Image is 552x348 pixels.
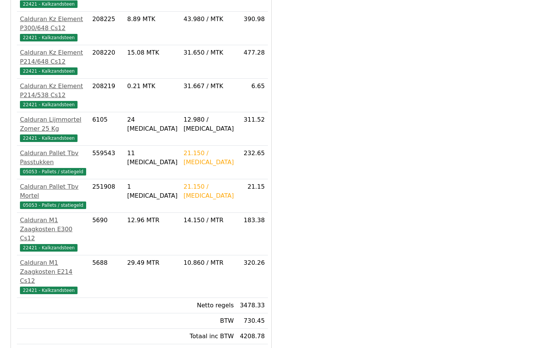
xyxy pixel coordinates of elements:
div: 12.96 MTR [127,216,178,225]
div: Calduran Pallet Tbv Mortel [20,182,86,200]
div: 24 [MEDICAL_DATA] [127,115,178,133]
div: 1 [MEDICAL_DATA] [127,182,178,200]
a: Calduran Pallet Tbv Passtukken05053 - Pallets / statiegeld [20,149,86,176]
span: 22421 - Kalkzandsteen [20,134,78,142]
div: Calduran Kz Element P214/648 Cs12 [20,48,86,66]
td: 5690 [89,213,124,255]
a: Calduran Lijmmortel Zomer 25 Kg22421 - Kalkzandsteen [20,115,86,142]
div: 31.667 / MTK [184,82,234,91]
span: 22421 - Kalkzandsteen [20,287,78,294]
div: Calduran Lijmmortel Zomer 25 Kg [20,115,86,133]
td: 6.65 [237,79,268,112]
td: 730.45 [237,313,268,329]
td: 5688 [89,255,124,298]
td: Totaal inc BTW [181,329,237,344]
div: 15.08 MTK [127,48,178,57]
div: 0.21 MTK [127,82,178,91]
td: 251908 [89,179,124,213]
div: 31.650 / MTK [184,48,234,57]
div: 21.150 / [MEDICAL_DATA] [184,182,234,200]
a: Calduran Kz Element P214/538 Cs1222421 - Kalkzandsteen [20,82,86,109]
div: Calduran M1 Zaagkosten E214 Cs12 [20,258,86,285]
td: 390.98 [237,12,268,45]
span: 22421 - Kalkzandsteen [20,34,78,41]
td: 311.52 [237,112,268,146]
div: Calduran Pallet Tbv Passtukken [20,149,86,167]
span: 22421 - Kalkzandsteen [20,67,78,75]
span: 05053 - Pallets / statiegeld [20,168,86,176]
td: Netto regels [181,298,237,313]
td: BTW [181,313,237,329]
td: 208225 [89,12,124,45]
td: 183.38 [237,213,268,255]
div: Calduran Kz Element P214/538 Cs12 [20,82,86,100]
div: 21.150 / [MEDICAL_DATA] [184,149,234,167]
td: 4208.78 [237,329,268,344]
a: Calduran M1 Zaagkosten E300 Cs1222421 - Kalkzandsteen [20,216,86,252]
td: 559543 [89,146,124,179]
td: 208220 [89,45,124,79]
span: 22421 - Kalkzandsteen [20,101,78,108]
td: 6105 [89,112,124,146]
div: Calduran Kz Element P300/648 Cs12 [20,15,86,33]
a: Calduran Kz Element P214/648 Cs1222421 - Kalkzandsteen [20,48,86,75]
div: Calduran M1 Zaagkosten E300 Cs12 [20,216,86,243]
div: 12.980 / [MEDICAL_DATA] [184,115,234,133]
td: 208219 [89,79,124,112]
div: 43.980 / MTK [184,15,234,24]
td: 477.28 [237,45,268,79]
td: 320.26 [237,255,268,298]
div: 29.49 MTR [127,258,178,267]
td: 3478.33 [237,298,268,313]
a: Calduran Kz Element P300/648 Cs1222421 - Kalkzandsteen [20,15,86,42]
span: 22421 - Kalkzandsteen [20,0,78,8]
div: 10.860 / MTR [184,258,234,267]
span: 05053 - Pallets / statiegeld [20,201,86,209]
div: 8.89 MTK [127,15,178,24]
span: 22421 - Kalkzandsteen [20,244,78,252]
td: 232.65 [237,146,268,179]
a: Calduran M1 Zaagkosten E214 Cs1222421 - Kalkzandsteen [20,258,86,295]
a: Calduran Pallet Tbv Mortel05053 - Pallets / statiegeld [20,182,86,209]
td: 21.15 [237,179,268,213]
div: 11 [MEDICAL_DATA] [127,149,178,167]
div: 14.150 / MTR [184,216,234,225]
